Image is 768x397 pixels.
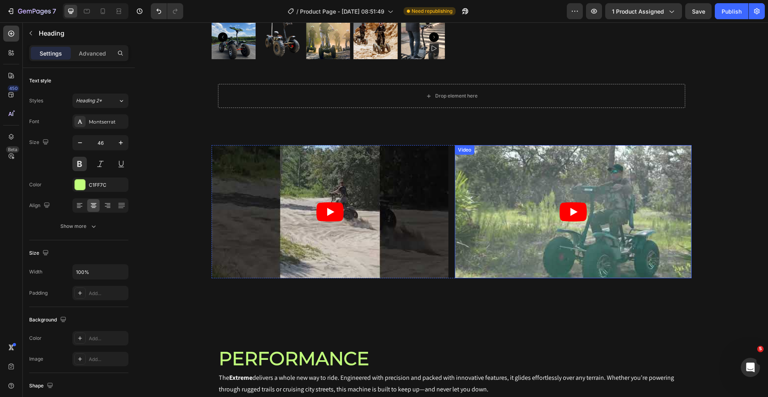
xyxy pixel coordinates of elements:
[29,137,50,148] div: Size
[722,7,742,16] div: Publish
[89,356,126,363] div: Add...
[72,94,128,108] button: Heading 2*
[79,49,106,58] p: Advanced
[40,49,62,58] p: Settings
[300,7,384,16] span: Product Page - [DATE] 08:51:49
[322,124,338,131] div: Video
[83,323,550,349] h2: PERFORMANCE
[6,146,19,153] div: Beta
[52,6,56,16] p: 7
[29,289,48,297] div: Padding
[296,7,298,16] span: /
[60,222,98,230] div: Show more
[73,265,128,279] input: Auto
[29,355,43,363] div: Image
[151,3,183,19] div: Undo/Redo
[29,268,42,275] div: Width
[29,118,39,125] div: Font
[76,97,102,104] span: Heading 2*
[605,3,682,19] button: 1 product assigned
[89,290,126,297] div: Add...
[89,182,126,189] div: C1FF7C
[29,97,43,104] div: Styles
[8,85,19,92] div: 450
[612,7,664,16] span: 1 product assigned
[89,335,126,342] div: Add...
[94,351,118,359] strong: Extreme
[29,335,42,342] div: Color
[425,180,452,199] button: Play
[84,350,550,373] p: The delivers a whole new way to ride. Engineered with precision and packed with innovative featur...
[300,70,343,77] div: Drop element here
[692,8,705,15] span: Save
[412,8,452,15] span: Need republishing
[3,3,60,19] button: 7
[39,28,125,38] p: Heading
[29,315,68,325] div: Background
[757,346,764,352] span: 5
[182,180,209,199] button: Play
[685,3,712,19] button: Save
[135,22,768,397] iframe: Design area
[89,118,126,126] div: Montserrat
[29,381,55,391] div: Shape
[29,200,52,211] div: Align
[29,248,50,259] div: Size
[29,181,42,188] div: Color
[29,77,51,84] div: Text style
[741,358,760,377] iframe: Intercom live chat
[29,219,128,233] button: Show more
[715,3,748,19] button: Publish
